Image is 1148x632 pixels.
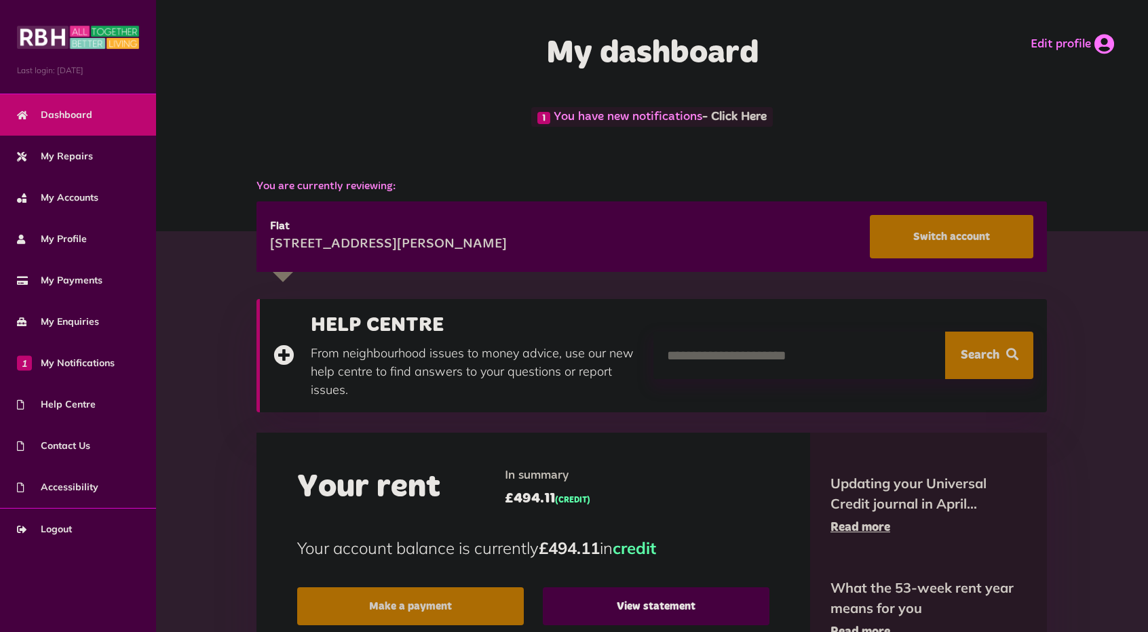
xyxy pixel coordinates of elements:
span: My Repairs [17,149,93,163]
span: What the 53-week rent year means for you [830,578,1027,618]
img: MyRBH [17,24,139,51]
a: Edit profile [1031,34,1114,54]
span: £494.11 [505,488,590,509]
span: Dashboard [17,108,92,122]
button: Search [945,332,1033,379]
h1: My dashboard [418,34,887,73]
span: Last login: [DATE] [17,64,139,77]
h3: HELP CENTRE [311,313,640,337]
p: Your account balance is currently in [297,536,769,560]
span: My Accounts [17,191,98,205]
span: credit [613,538,656,558]
p: From neighbourhood issues to money advice, use our new help centre to find answers to your questi... [311,344,640,399]
span: 1 [17,355,32,370]
a: View statement [543,587,769,625]
a: Switch account [870,215,1033,258]
span: My Notifications [17,356,115,370]
span: You are currently reviewing: [256,178,1047,195]
span: Read more [830,521,890,534]
span: (CREDIT) [555,496,590,505]
span: Updating your Universal Credit journal in April... [830,473,1027,514]
div: Flat [270,218,507,235]
span: You have new notifications [531,107,772,127]
span: My Profile [17,232,87,246]
strong: £494.11 [539,538,600,558]
a: Make a payment [297,587,524,625]
span: Logout [17,522,72,536]
div: [STREET_ADDRESS][PERSON_NAME] [270,235,507,255]
span: Help Centre [17,397,96,412]
span: My Enquiries [17,315,99,329]
span: Contact Us [17,439,90,453]
h2: Your rent [297,468,440,507]
span: My Payments [17,273,102,288]
span: In summary [505,467,590,485]
span: Search [961,332,999,379]
span: 1 [537,112,550,124]
a: - Click Here [702,111,767,123]
span: Accessibility [17,480,98,494]
a: Updating your Universal Credit journal in April... Read more [830,473,1027,537]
